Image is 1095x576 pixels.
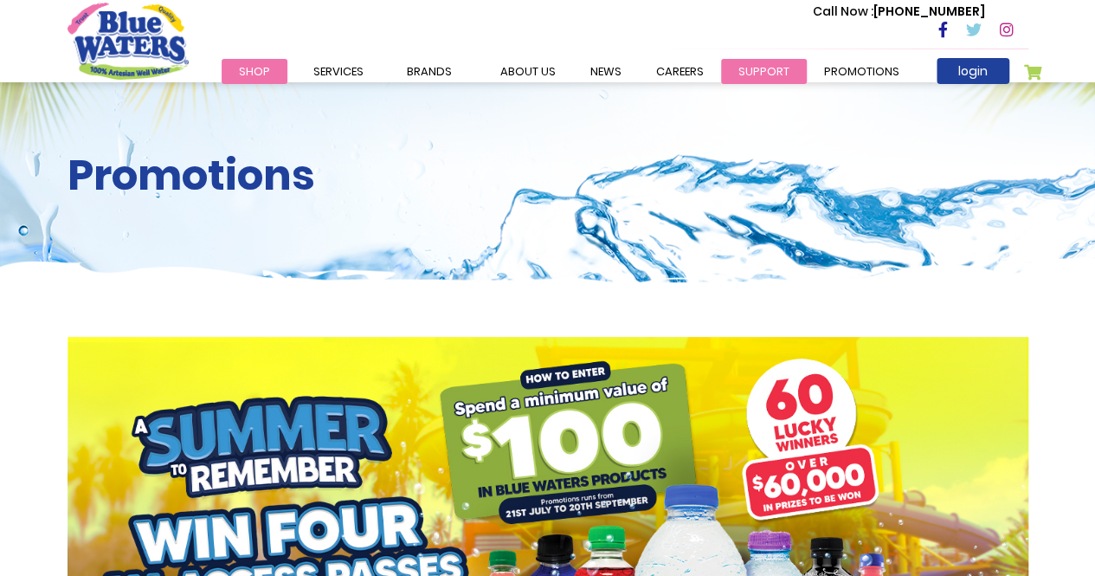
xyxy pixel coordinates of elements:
span: Brands [407,63,452,80]
a: News [573,59,639,84]
a: support [721,59,807,84]
a: login [937,58,1009,84]
span: Services [313,63,364,80]
span: Shop [239,63,270,80]
span: Call Now : [813,3,873,20]
p: [PHONE_NUMBER] [813,3,985,21]
a: careers [639,59,721,84]
h2: Promotions [68,151,1028,201]
a: store logo [68,3,189,79]
a: about us [483,59,573,84]
a: Promotions [807,59,917,84]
